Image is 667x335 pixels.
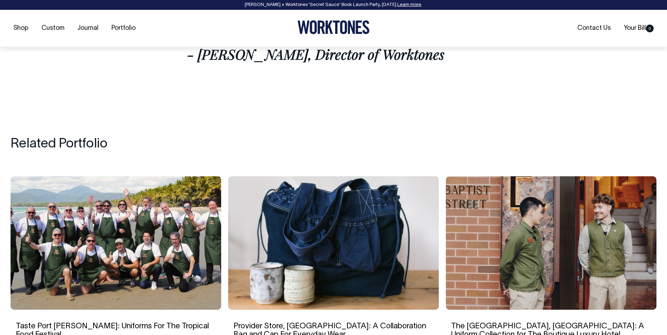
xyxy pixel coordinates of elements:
[7,2,660,7] div: [PERSON_NAME] × Worktones ‘Secret Sauce’ Book Launch Party, [DATE]. .
[621,22,656,34] a: Your Bill0
[39,22,67,34] a: Custom
[75,22,101,34] a: Journal
[11,137,656,152] h4: Related Portfolio
[109,22,139,34] a: Portfolio
[397,3,421,7] a: Learn more
[11,22,31,34] a: Shop
[575,22,614,34] a: Contact Us
[228,176,439,310] img: Provider Store, Sydney: A Collaboration Bag and Cap For Everyday Wear
[11,176,221,310] img: Taste Port Douglas: Uniforms For The Tropical Food Festival
[187,45,444,63] cite: - [PERSON_NAME], Director of Worktones
[446,176,656,310] img: The EVE Hotel, Sydney: A Uniform Collection for The Boutique Luxury Hotel
[646,25,654,32] span: 0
